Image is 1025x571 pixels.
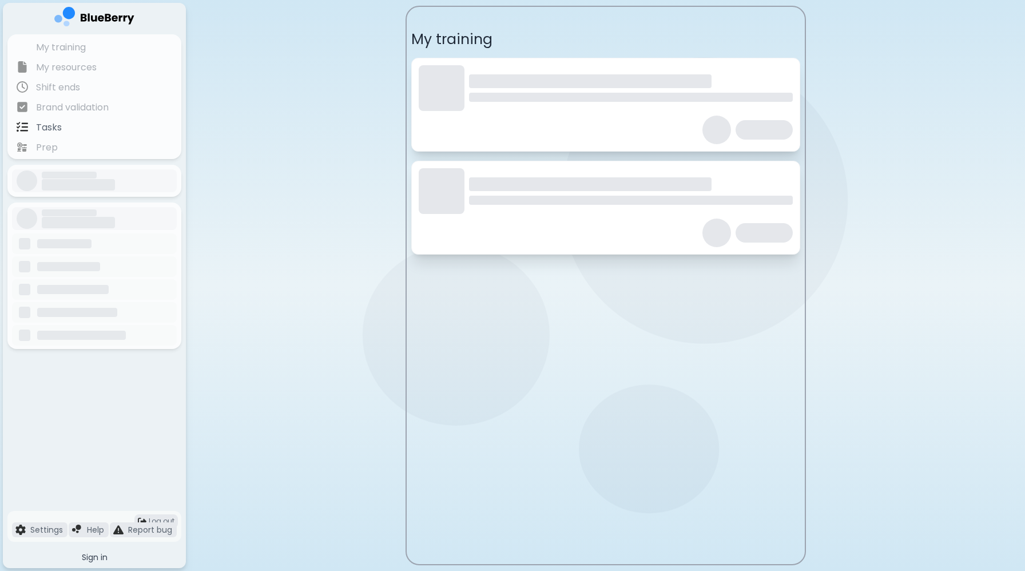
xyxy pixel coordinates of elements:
[30,525,63,535] p: Settings
[17,101,28,113] img: file icon
[7,546,181,568] button: Sign in
[17,61,28,73] img: file icon
[113,525,124,535] img: file icon
[36,41,86,54] p: My training
[36,101,109,114] p: Brand validation
[128,525,172,535] p: Report bug
[87,525,104,535] p: Help
[36,61,97,74] p: My resources
[411,30,800,49] p: My training
[17,81,28,93] img: file icon
[138,517,146,526] img: logout
[149,517,174,526] span: Log out
[36,141,58,154] p: Prep
[17,121,28,133] img: file icon
[82,552,108,562] span: Sign in
[36,121,62,134] p: Tasks
[17,141,28,153] img: file icon
[17,41,28,53] img: file icon
[72,525,82,535] img: file icon
[36,81,80,94] p: Shift ends
[15,525,26,535] img: file icon
[54,7,134,30] img: company logo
